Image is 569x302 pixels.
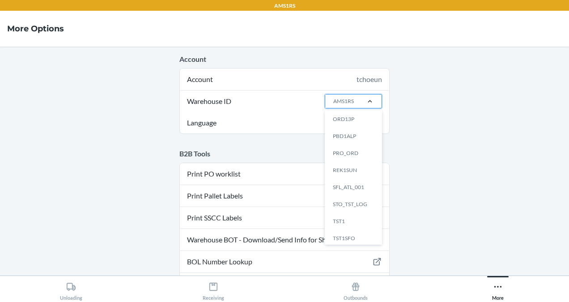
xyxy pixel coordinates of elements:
[180,229,389,250] a: Warehouse BOT - Download/Send Info for Shipments
[179,54,390,65] p: Account
[180,185,389,207] a: Print Pallet Labels
[332,230,380,247] div: TST1SFO
[332,179,380,196] div: SFL_ATL_001
[332,196,380,213] div: STO_TST_LOG
[180,163,389,185] a: Print PO worklist
[7,23,64,35] h4: More Options
[427,276,569,301] button: More
[357,74,382,85] div: tchoeun
[344,278,368,301] div: Outbounds
[180,207,389,229] a: Print SSCC Labels
[284,276,427,301] button: Outbounds
[142,276,284,301] button: Receiving
[333,97,354,105] div: AMS1RS
[180,251,389,272] a: BOL Number Lookup
[186,91,233,112] span: Warehouse ID
[332,145,380,162] div: PRO_ORD
[186,112,218,134] span: Language
[332,162,380,179] div: REK1SUN
[203,278,224,301] div: Receiving
[492,278,504,301] div: More
[179,148,390,159] p: B2B Tools
[332,128,380,145] div: PBD1ALP
[274,2,295,10] p: AMS1RS
[332,111,380,128] div: ORD13P
[60,278,82,301] div: Unloading
[180,273,389,294] a: Expected vs Received Quantities
[180,69,389,90] div: Account
[332,213,380,230] div: TST1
